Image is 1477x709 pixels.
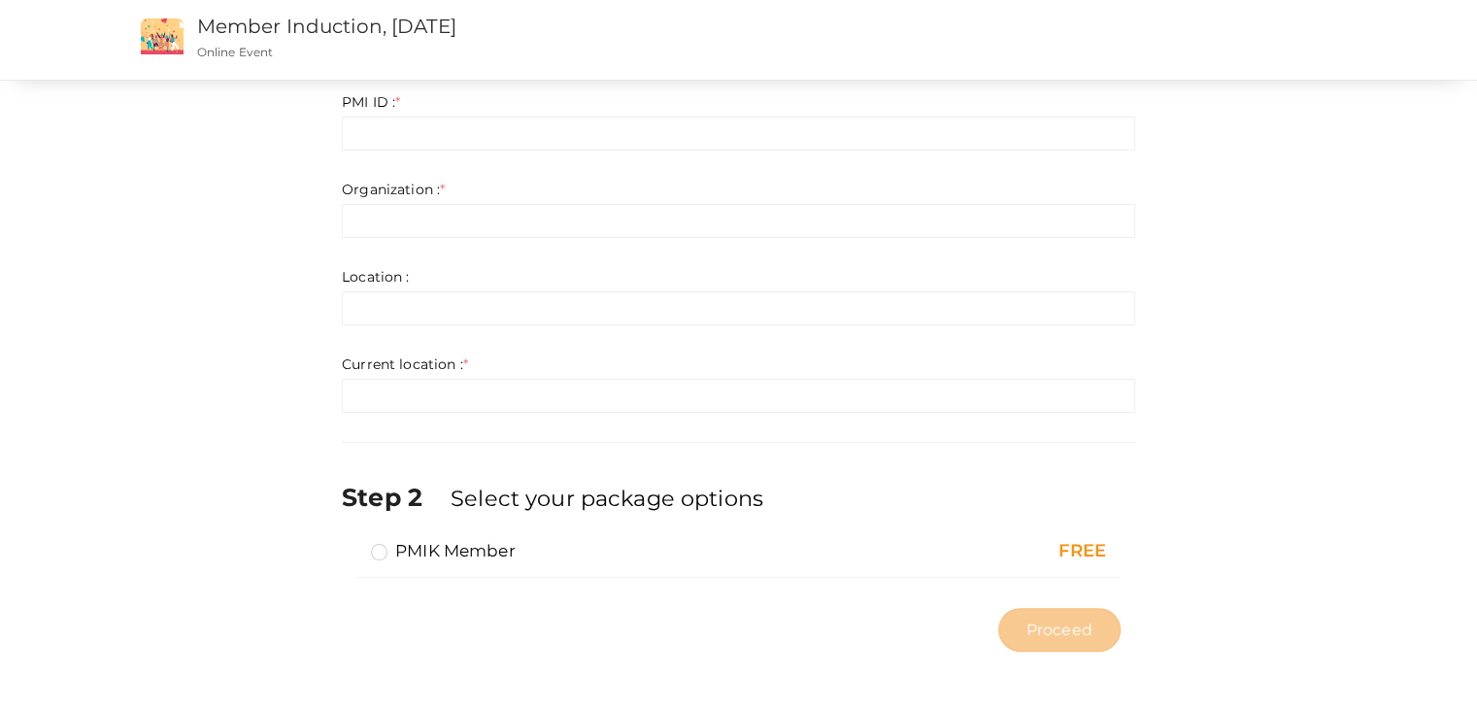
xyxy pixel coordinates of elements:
[886,539,1106,564] div: FREE
[197,44,936,60] p: Online Event
[342,354,468,374] label: Current location :
[197,15,456,38] a: Member Induction, [DATE]
[342,92,400,112] label: PMI ID :
[371,539,516,562] label: PMIK Member
[998,608,1121,652] button: Proceed
[451,483,763,514] label: Select your package options
[141,18,184,54] img: event2.png
[1026,619,1092,641] span: Proceed
[342,267,409,287] label: Location :
[342,180,445,199] label: Organization :
[342,480,447,515] label: Step 2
